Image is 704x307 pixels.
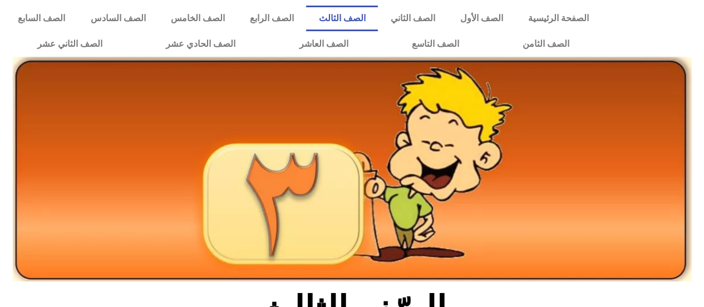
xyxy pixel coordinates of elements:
[237,6,306,31] a: الصف الرابع
[78,6,158,31] a: الصف السادس
[6,31,134,57] a: الصف الثاني عشر
[268,31,380,57] a: الصف العاشر
[491,31,601,57] a: الصف الثامن
[6,6,78,31] a: الصف السابع
[380,31,491,57] a: الصف التاسع
[515,6,601,31] a: الصفحة الرئيسية
[447,6,515,31] a: الصف الأول
[158,6,237,31] a: الصف الخامس
[134,31,267,57] a: الصف الحادي عشر
[306,6,378,31] a: الصف الثالث
[378,6,447,31] a: الصف الثاني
